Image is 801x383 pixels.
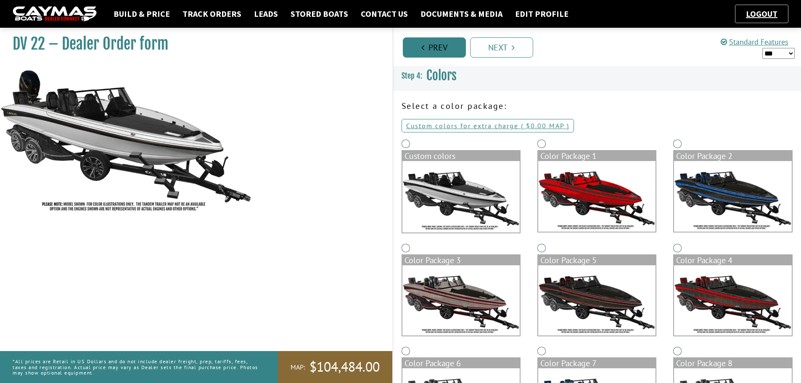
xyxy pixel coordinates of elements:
a: Standard Features [721,37,788,47]
div: Color Package 2 [674,151,791,161]
a: Contact Us [357,8,412,19]
span: $104,484.00 [309,358,380,376]
img: color_package_365.png [538,265,656,336]
p: Select a color package: [402,100,793,112]
div: Color Package 7 [538,358,656,368]
img: DV22-Base-Layer.png [402,161,520,232]
a: Prev [403,37,466,58]
p: *All prices are Retail in US Dollars and do not include dealer freight, prep, tariffs, fees, taxe... [13,354,259,380]
img: color_package_364.png [402,265,520,336]
div: Color Package 1 [538,151,656,161]
a: Custom colors for extra charge ( $0.00 MAP ) [402,119,574,132]
a: Next [470,37,533,58]
a: Track Orders [178,8,246,19]
a: Logout [742,8,782,19]
a: Edit Profile [511,8,573,19]
img: color_package_362.png [538,161,656,232]
span: MAP: [291,363,305,372]
a: Documents & Media [416,8,507,19]
a: Build & Price [109,8,174,19]
a: Stored Boats [286,8,352,19]
h1: DV 22 – Dealer Order form [13,34,371,53]
div: Color Package 3 [402,255,520,265]
a: Leads [250,8,282,19]
img: color_package_366.png [674,265,791,336]
div: Color Package 5 [538,255,656,265]
span: $0.00 MAP [526,122,564,130]
a: MAP:$104,484.00 [278,351,392,383]
img: color_package_363.png [674,161,791,232]
div: Color Package 4 [674,255,791,265]
div: Color Package 6 [402,358,520,368]
img: caymas-dealer-connect-2ed40d3bc7270c1d8d7ffb4b79bf05adc795679939227970def78ec6f6c03838.gif [13,6,97,22]
div: Custom colors [402,151,520,161]
div: Color Package 8 [674,358,791,368]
